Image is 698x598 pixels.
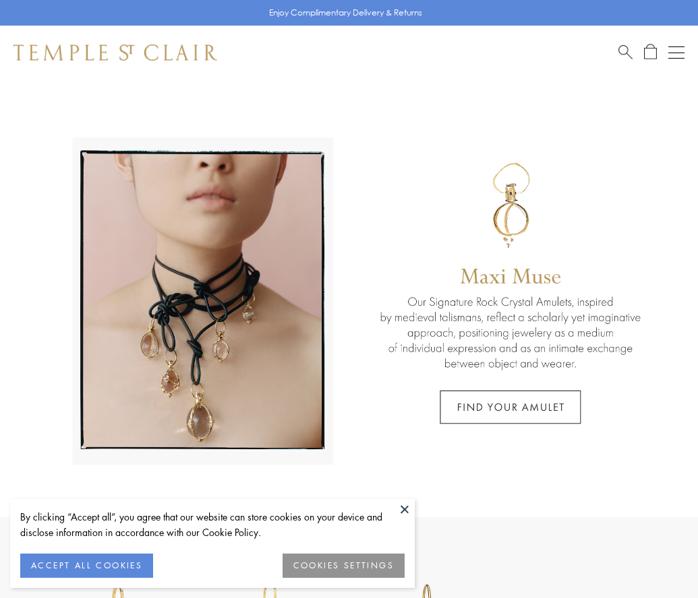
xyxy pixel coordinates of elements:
p: Enjoy Complimentary Delivery & Returns [269,6,422,20]
a: Open Shopping Bag [644,44,657,61]
a: Search [618,44,633,61]
button: ACCEPT ALL COOKIES [20,554,153,578]
img: Temple St. Clair [13,44,217,61]
button: COOKIES SETTINGS [283,554,405,578]
button: Open navigation [668,44,685,61]
div: By clicking “Accept all”, you agree that our website can store cookies on your device and disclos... [20,509,405,540]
